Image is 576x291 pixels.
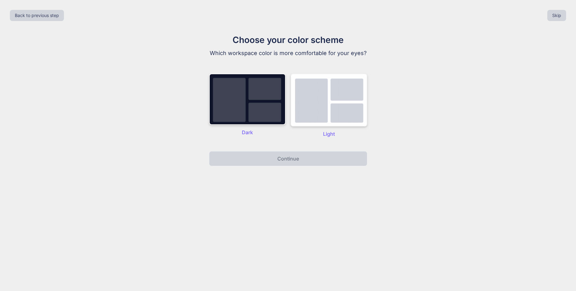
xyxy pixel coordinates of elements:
[547,10,566,21] button: Skip
[277,155,299,162] p: Continue
[291,130,367,138] p: Light
[209,151,367,166] button: Continue
[291,74,367,126] img: dark
[209,129,286,136] p: Dark
[184,33,392,46] h1: Choose your color scheme
[209,74,286,125] img: dark
[10,10,64,21] button: Back to previous step
[184,49,392,58] p: Which workspace color is more comfortable for your eyes?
